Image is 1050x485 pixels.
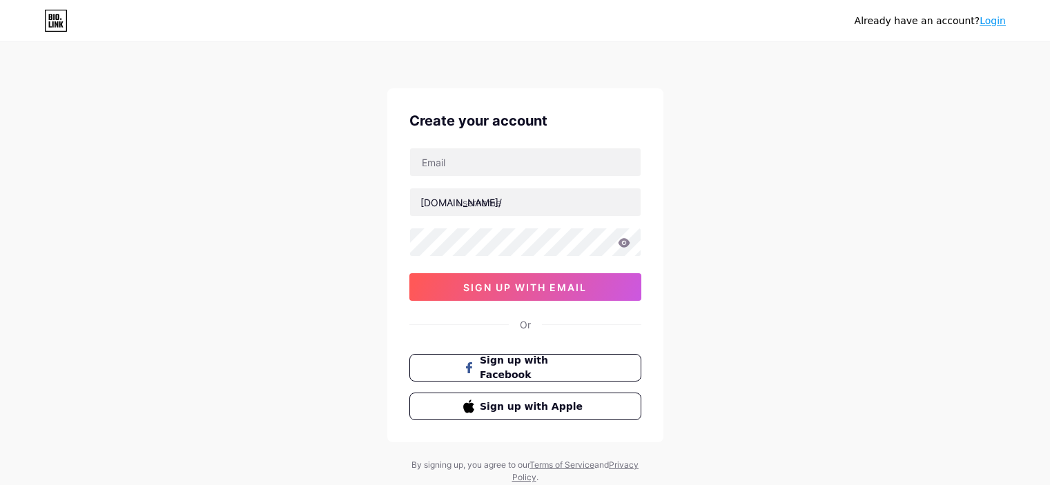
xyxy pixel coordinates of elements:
[409,273,641,301] button: sign up with email
[529,459,594,470] a: Terms of Service
[480,399,587,414] span: Sign up with Apple
[409,393,641,420] button: Sign up with Apple
[410,188,641,216] input: username
[420,195,502,210] div: [DOMAIN_NAME]/
[520,317,531,332] div: Or
[463,281,587,293] span: sign up with email
[980,15,1006,26] a: Login
[410,148,641,176] input: Email
[855,14,1006,28] div: Already have an account?
[408,459,643,484] div: By signing up, you agree to our and .
[480,353,587,382] span: Sign up with Facebook
[409,110,641,131] div: Create your account
[409,354,641,382] button: Sign up with Facebook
